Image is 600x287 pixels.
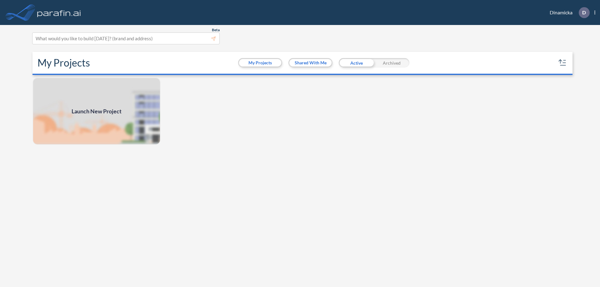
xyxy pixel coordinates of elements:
[37,57,90,69] h2: My Projects
[212,27,220,32] span: Beta
[339,58,374,67] div: Active
[289,59,332,67] button: Shared With Me
[239,59,281,67] button: My Projects
[36,6,82,19] img: logo
[374,58,409,67] div: Archived
[32,77,161,145] a: Launch New Project
[32,77,161,145] img: add
[582,10,586,15] p: D
[72,107,122,116] span: Launch New Project
[557,58,567,68] button: sort
[540,7,595,18] div: Dinamicka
